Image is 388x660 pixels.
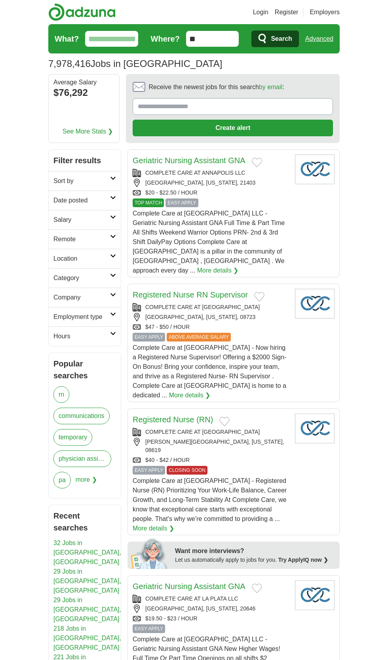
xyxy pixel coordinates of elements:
h2: Sort by [53,176,110,186]
a: More details ❯ [197,266,239,275]
a: Advanced [305,31,333,47]
div: COMPLETE CARE AT ANNAPOLIS LLC [133,169,289,177]
div: [GEOGRAPHIC_DATA], [US_STATE], 08723 [133,313,289,321]
button: Add to favorite jobs [219,417,230,426]
span: TOP MATCH [133,198,164,207]
a: Date posted [49,191,121,210]
a: Employment type [49,307,121,326]
a: Company [49,288,121,307]
a: Employers [310,8,340,17]
button: Add to favorite jobs [252,158,262,167]
button: Create alert [133,120,333,136]
img: Company logo [295,289,335,319]
a: Geriatric Nursing Assistant GNA [133,156,245,165]
h2: Hours [53,332,110,341]
a: 29 Jobs in [GEOGRAPHIC_DATA], [GEOGRAPHIC_DATA] [53,568,121,594]
span: CLOSING SOON [167,466,207,475]
h2: Recent searches [53,510,116,534]
a: Hours [49,326,121,346]
a: Register [275,8,299,17]
h2: Remote [53,235,110,244]
a: Salary [49,210,121,229]
a: by email [259,84,283,90]
a: Remote [49,229,121,249]
span: Complete Care at [GEOGRAPHIC_DATA] - Now hiring a Registered Nurse Supervisor! Offering a $2000 S... [133,344,286,399]
a: temporary [53,429,92,446]
span: 7,978,416 [48,57,91,71]
img: Adzuna logo [48,3,116,21]
img: Company logo [295,414,335,443]
button: Add to favorite jobs [254,292,264,301]
div: Let us automatically apply to jobs for you. [175,556,335,564]
div: [GEOGRAPHIC_DATA], [US_STATE], 20646 [133,605,289,613]
h1: Jobs in [GEOGRAPHIC_DATA] [48,58,222,69]
label: Where? [151,33,180,45]
span: EASY APPLY [133,333,165,341]
a: 218 Jobs in [GEOGRAPHIC_DATA], [GEOGRAPHIC_DATA] [53,625,121,651]
h2: Salary [53,215,110,225]
div: $76,292 [53,86,114,100]
h2: Employment type [53,312,110,322]
h2: Popular searches [53,358,116,382]
div: Want more interviews? [175,546,335,556]
div: COMPLETE CARE AT [GEOGRAPHIC_DATA] [133,303,289,311]
div: $47 - $50 / HOUR [133,323,289,331]
div: Average Salary [53,79,114,86]
h2: Filter results [49,150,121,171]
h2: Date posted [53,196,110,205]
span: more ❯ [76,472,97,493]
span: EASY APPLY [165,198,198,207]
span: EASY APPLY [133,624,165,633]
a: Registered Nurse RN Supervisor [133,290,248,299]
a: 29 Jobs in [GEOGRAPHIC_DATA], [GEOGRAPHIC_DATA] [53,597,121,622]
a: See More Stats ❯ [63,127,113,136]
a: Geriatric Nursing Assistant GNA [133,582,245,591]
a: Registered Nurse (RN) [133,415,213,424]
a: Location [49,249,121,268]
div: [GEOGRAPHIC_DATA], [US_STATE], 21403 [133,179,289,187]
a: Login [253,8,268,17]
span: Complete Care at [GEOGRAPHIC_DATA] LLC - Geriatric Nursing Assistant GNA Full Time & Part Time Al... [133,210,285,274]
a: rn [53,386,69,403]
button: Add to favorite jobs [252,584,262,593]
div: [PERSON_NAME][GEOGRAPHIC_DATA], [US_STATE], 08619 [133,438,289,454]
label: What? [55,33,79,45]
a: communications [53,408,110,424]
a: pa [53,472,71,488]
h2: Company [53,293,110,302]
img: apply-iq-scientist.png [131,537,169,569]
span: Search [271,31,292,47]
a: More details ❯ [133,524,174,533]
a: Try ApplyIQ now ❯ [278,557,328,563]
div: $19.50 - $23 / HOUR [133,614,289,623]
img: Company logo [295,155,335,184]
a: More details ❯ [169,391,211,400]
div: $20 - $22.50 / HOUR [133,189,289,197]
button: Search [251,31,299,47]
div: COMPLETE CARE AT [GEOGRAPHIC_DATA] [133,428,289,436]
a: Category [49,268,121,288]
span: Complete Care at [GEOGRAPHIC_DATA] - Registered Nurse (RN) Prioritizing Your Work-Life Balance, C... [133,477,287,522]
span: EASY APPLY [133,466,165,475]
div: $40 - $42 / HOUR [133,456,289,464]
span: Receive the newest jobs for this search : [148,82,284,92]
h2: Location [53,254,110,263]
a: physician assistant [53,450,111,467]
div: COMPLETE CARE AT LA PLATA LLC [133,595,289,603]
h2: Category [53,273,110,283]
a: Sort by [49,171,121,191]
img: Company logo [295,580,335,610]
a: 32 Jobs in [GEOGRAPHIC_DATA], [GEOGRAPHIC_DATA] [53,540,121,565]
span: ABOVE AVERAGE SALARY [167,333,231,341]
